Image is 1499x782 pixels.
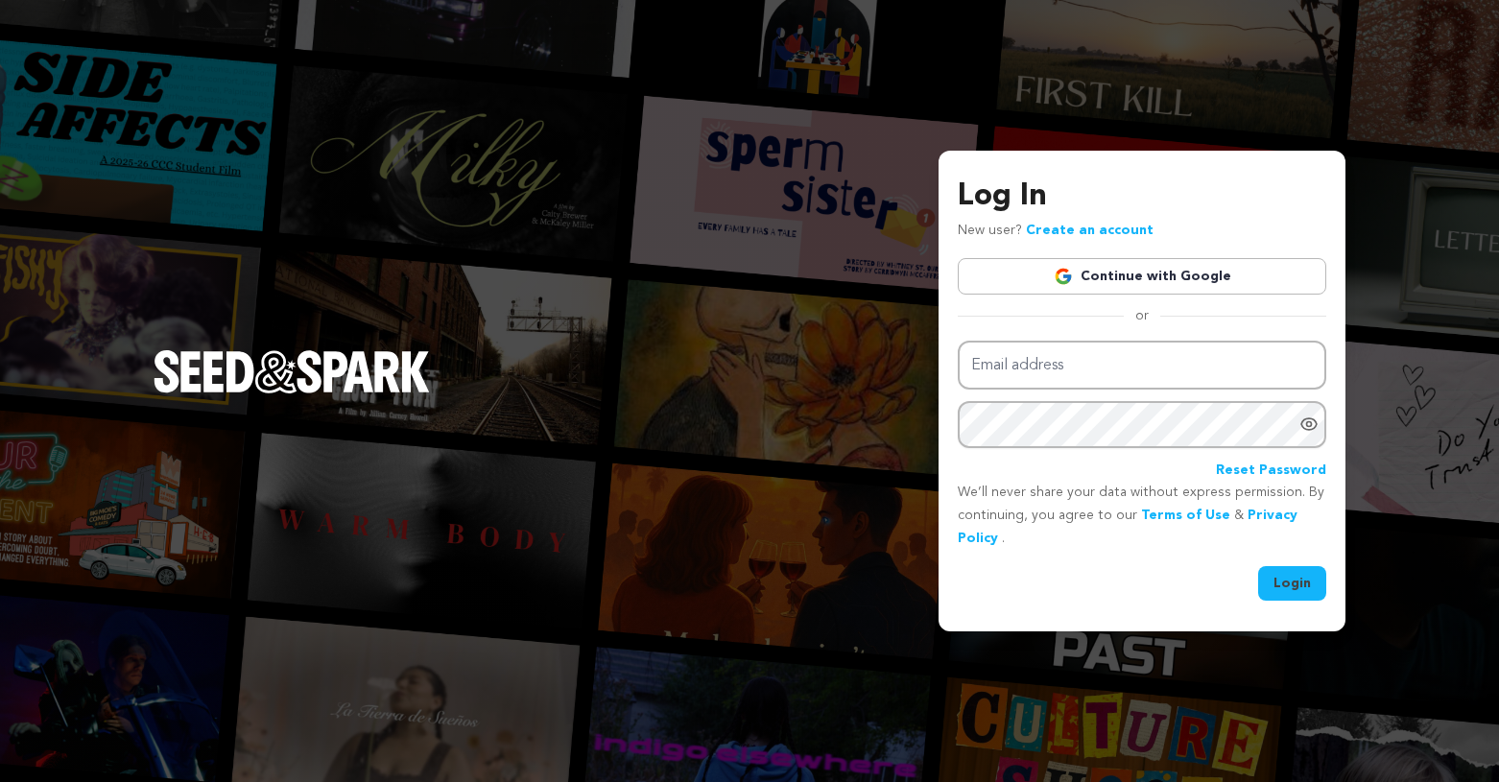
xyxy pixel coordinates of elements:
h3: Log In [958,174,1326,220]
p: New user? [958,220,1154,243]
p: We’ll never share your data without express permission. By continuing, you agree to our & . [958,482,1326,550]
a: Create an account [1026,224,1154,237]
img: Google logo [1054,267,1073,286]
a: Continue with Google [958,258,1326,295]
button: Login [1258,566,1326,601]
img: Seed&Spark Logo [154,350,430,392]
a: Seed&Spark Homepage [154,350,430,431]
input: Email address [958,341,1326,390]
a: Reset Password [1216,460,1326,483]
a: Terms of Use [1141,509,1230,522]
a: Privacy Policy [958,509,1297,545]
a: Show password as plain text. Warning: this will display your password on the screen. [1299,415,1319,434]
span: or [1124,306,1160,325]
